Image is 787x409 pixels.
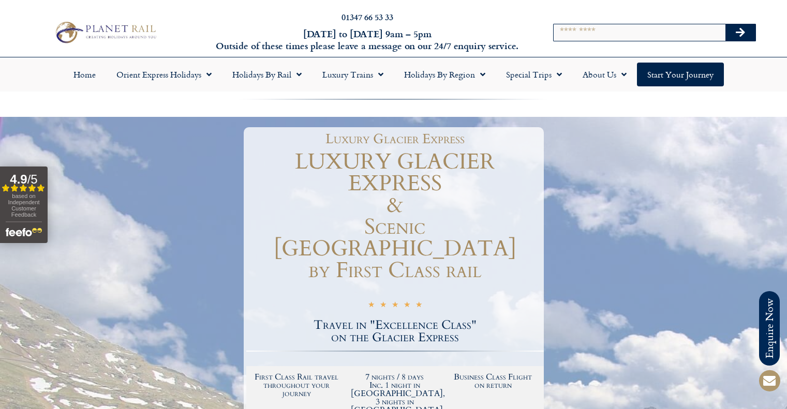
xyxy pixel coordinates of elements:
a: Luxury Trains [312,63,394,86]
a: About Us [572,63,637,86]
a: Home [63,63,106,86]
a: Holidays by Rail [222,63,312,86]
a: Holidays by Region [394,63,496,86]
i: ★ [368,300,375,312]
i: ★ [380,300,387,312]
h2: Travel in "Excellence Class" on the Glacier Express [246,319,544,344]
h6: [DATE] to [DATE] 9am – 5pm Outside of these times please leave a message on our 24/7 enquiry serv... [213,28,522,52]
img: Planet Rail Train Holidays Logo [51,19,159,46]
nav: Menu [5,63,782,86]
a: Special Trips [496,63,572,86]
a: Start your Journey [637,63,724,86]
button: Search [725,24,755,41]
i: ★ [404,300,410,312]
a: 01347 66 53 33 [341,11,393,23]
h2: Business Class Flight on return [449,373,537,389]
div: 5/5 [368,298,422,312]
h1: LUXURY GLACIER EXPRESS & Scenic [GEOGRAPHIC_DATA] by First Class rail [246,151,544,281]
h1: Luxury Glacier Express [251,132,539,146]
h2: First Class Rail travel throughout your journey [253,373,341,398]
i: ★ [415,300,422,312]
i: ★ [392,300,398,312]
a: Orient Express Holidays [106,63,222,86]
